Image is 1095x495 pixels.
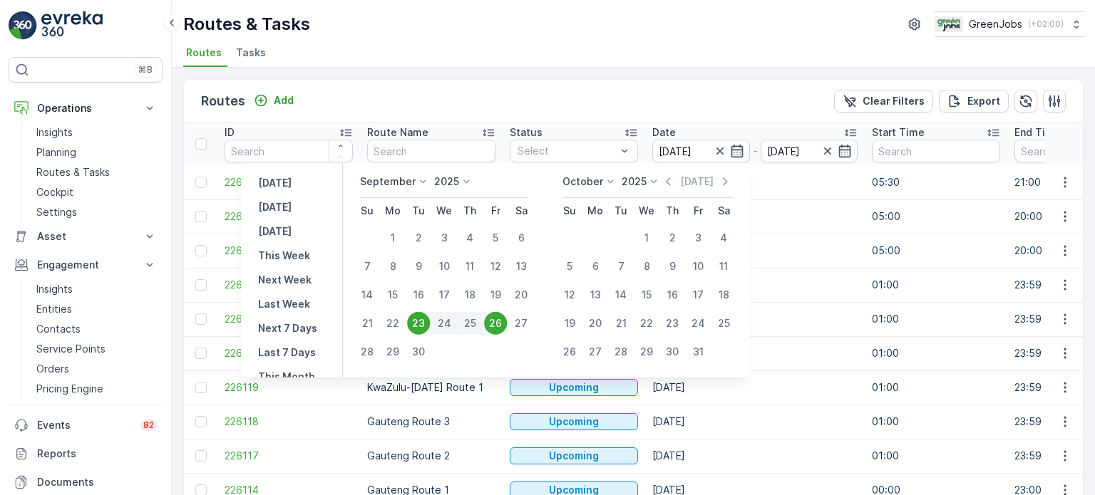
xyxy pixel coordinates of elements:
a: 226204 [225,244,353,258]
th: Friday [685,198,711,224]
td: [DATE] [645,405,865,439]
p: October [562,174,603,189]
p: ID [225,125,235,140]
img: logo_light-DOdMpM7g.png [41,11,103,40]
p: Status [510,125,543,140]
img: logo [9,11,37,40]
p: Planning [36,145,76,160]
a: 226118 [225,415,353,429]
button: Yesterday [252,174,297,192]
button: Next Week [252,271,317,288]
a: Orders [31,359,163,379]
div: 17 [687,283,709,306]
div: 16 [661,283,684,306]
p: Pricing Engine [36,382,103,396]
div: 19 [558,312,581,335]
a: 226205 [225,209,353,224]
th: Thursday [457,198,483,224]
div: 23 [661,312,684,335]
p: Clear Filters [863,94,925,108]
div: 18 [712,283,735,306]
div: 5 [484,226,507,249]
a: Insights [31,279,163,299]
p: 2025 [434,174,459,189]
div: 20 [584,312,607,335]
a: Cockpit [31,182,163,202]
span: Tasks [236,46,266,60]
td: [DATE] [645,302,865,336]
div: 10 [433,255,456,278]
input: Search [872,140,1000,162]
div: Toggle Row Selected [195,416,207,427]
div: 6 [584,255,607,278]
th: Thursday [659,198,685,224]
p: 82 [143,420,154,431]
div: 2 [661,226,684,249]
a: 226121 [225,312,353,326]
p: KwaZulu-[DATE] Route 1 [367,380,495,395]
td: [DATE] [645,370,865,405]
div: 12 [558,283,581,306]
p: Gauteng Route 2 [367,449,495,463]
div: 16 [407,283,430,306]
p: [DATE] [258,176,292,190]
div: 1 [381,226,404,249]
p: Export [967,94,1000,108]
p: GreenJobs [969,17,1022,31]
th: Sunday [354,198,380,224]
th: Tuesday [406,198,431,224]
p: Next Week [258,273,312,287]
a: Insights [31,123,163,142]
div: 27 [510,312,533,335]
div: 24 [431,312,457,335]
button: Engagement [9,251,163,279]
p: Next 7 Days [258,321,317,335]
div: 11 [712,255,735,278]
div: 7 [610,255,632,278]
div: 6 [510,226,533,249]
button: This Month [252,368,321,385]
a: Events82 [9,411,163,439]
a: 226120 [225,346,353,360]
p: 01:00 [872,415,1000,429]
p: Settings [36,205,77,219]
td: [DATE] [645,336,865,370]
p: Last Week [258,297,310,311]
p: 05:00 [872,209,1000,224]
button: Clear Filters [834,90,933,113]
div: 1 [635,226,658,249]
div: 3 [687,226,709,249]
th: Tuesday [608,198,634,224]
a: Contacts [31,319,163,339]
div: Toggle Row Selected [195,348,207,359]
div: 22 [635,312,658,335]
button: Today [252,199,297,216]
p: Routes & Tasks [183,13,310,36]
div: 31 [687,340,709,363]
button: Asset [9,222,163,251]
p: Route Name [367,125,428,140]
div: 19 [484,283,507,306]
p: 01:00 [872,346,1000,360]
div: 20 [510,283,533,306]
a: Service Points [31,339,163,359]
a: Reports [9,439,163,468]
div: 2 [407,226,430,249]
a: Entities [31,299,163,319]
div: 3 [433,226,456,249]
div: 14 [356,283,379,306]
p: Add [274,93,294,108]
div: 15 [635,283,658,306]
p: 01:00 [872,449,1000,463]
td: [DATE] [645,268,865,302]
p: Orders [36,362,69,376]
div: Toggle Row Selected [195,450,207,462]
div: 22 [381,312,404,335]
span: 226232 [225,175,353,189]
th: Sunday [557,198,582,224]
button: Next 7 Days [252,320,323,337]
th: Monday [582,198,608,224]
